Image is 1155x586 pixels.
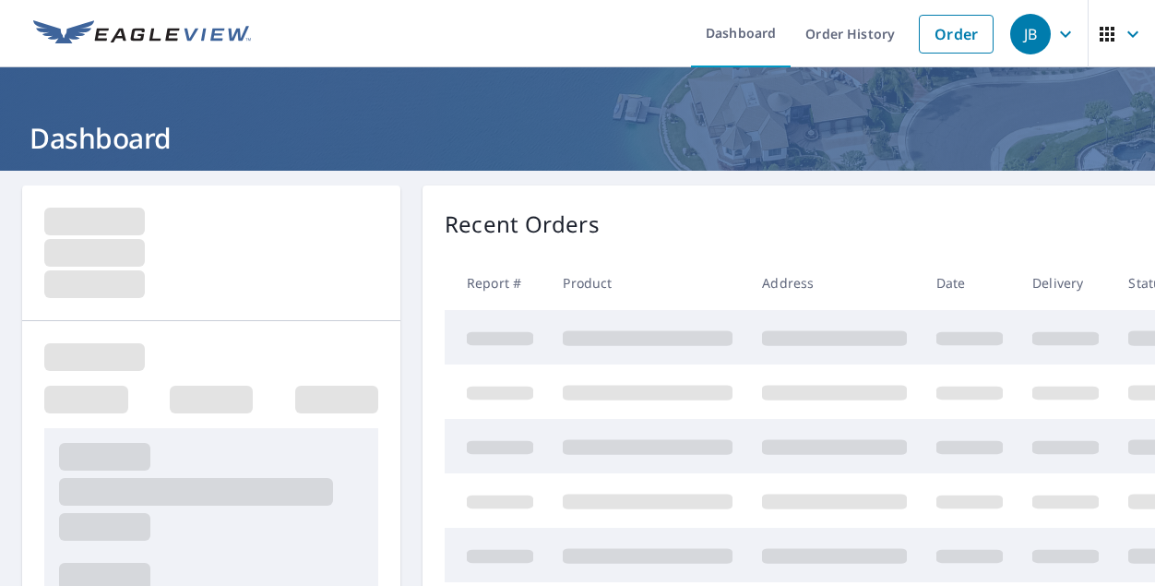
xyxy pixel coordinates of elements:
th: Date [922,256,1018,310]
th: Address [747,256,922,310]
p: Recent Orders [445,208,600,241]
a: Order [919,15,994,54]
img: EV Logo [33,20,251,48]
th: Delivery [1018,256,1113,310]
th: Product [548,256,747,310]
th: Report # [445,256,548,310]
div: JB [1010,14,1051,54]
h1: Dashboard [22,119,1133,157]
